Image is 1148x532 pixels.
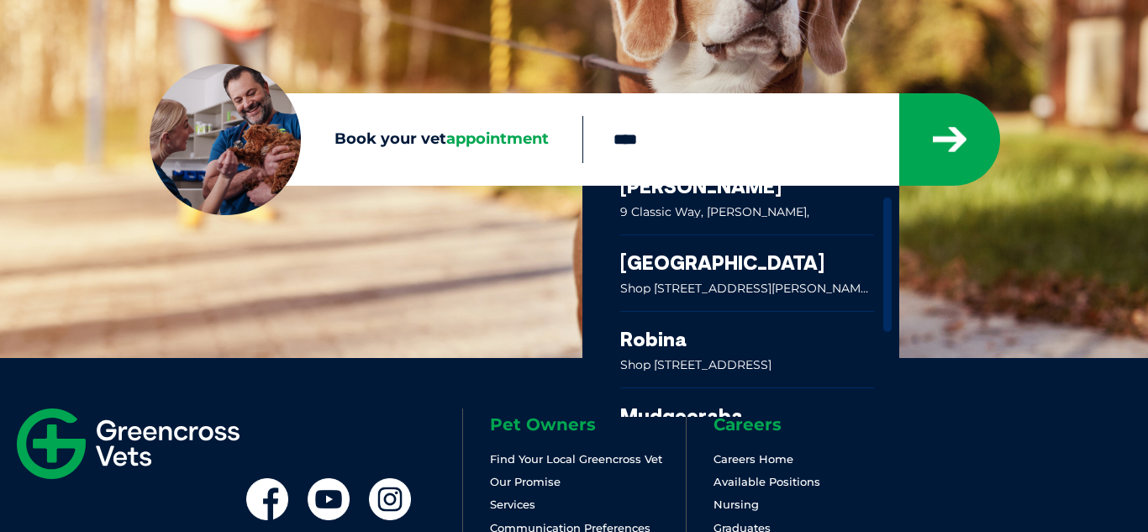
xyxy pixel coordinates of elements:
a: Nursing [714,498,759,511]
a: Find Your Local Greencross Vet [490,452,662,466]
a: Our Promise [490,475,561,488]
h6: Careers [714,416,908,433]
a: Careers Home [714,452,793,466]
a: Services [490,498,535,511]
label: Book your vet [150,127,582,152]
h6: Pet Owners [490,416,685,433]
span: appointment [446,129,549,148]
a: Available Positions [714,475,820,488]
